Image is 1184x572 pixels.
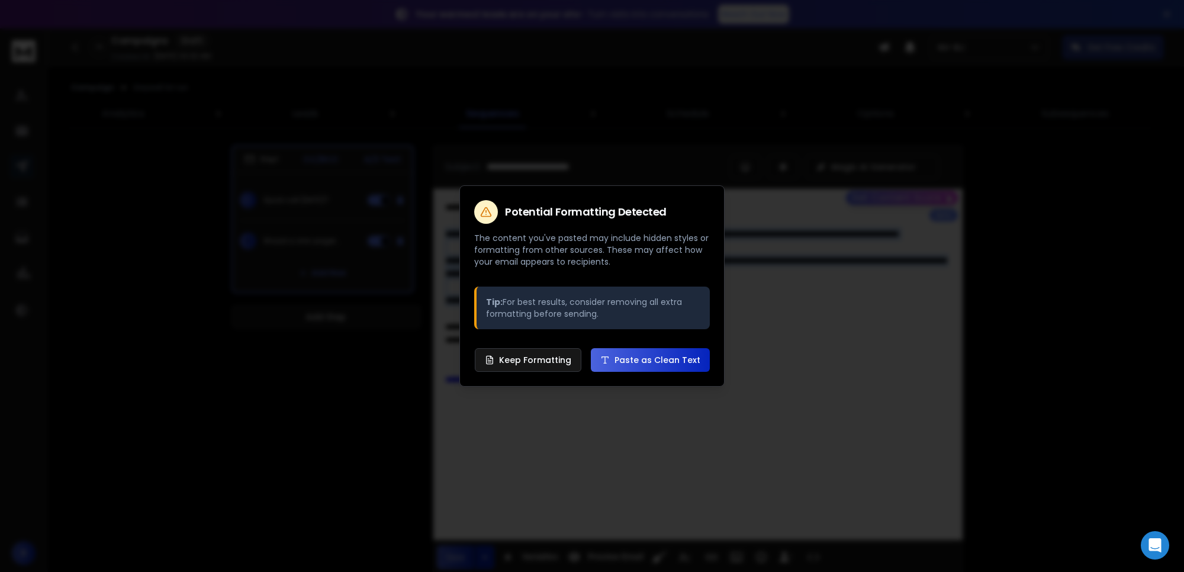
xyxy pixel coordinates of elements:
button: Keep Formatting [475,348,581,372]
div: Open Intercom Messenger [1141,531,1169,560]
p: For best results, consider removing all extra formatting before sending. [486,296,700,320]
button: Paste as Clean Text [591,348,710,372]
strong: Tip: [486,296,503,308]
p: The content you've pasted may include hidden styles or formatting from other sources. These may a... [474,232,710,268]
h2: Potential Formatting Detected [505,207,667,217]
